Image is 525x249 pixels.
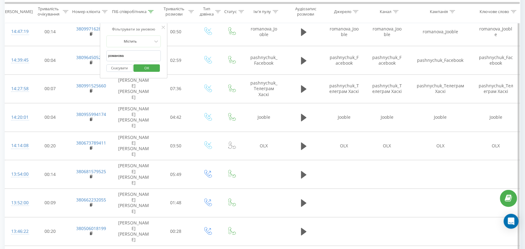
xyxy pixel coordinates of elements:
td: [PERSON_NAME] [PERSON_NAME] [111,132,156,160]
div: [PERSON_NAME] [1,9,33,14]
div: 14:27:58 [11,83,24,95]
div: Тривалість розмови [161,7,187,17]
td: OLX [366,132,409,160]
td: 00:20 [30,217,70,246]
a: 380964505233 [76,55,106,61]
div: Тип дзвінка [200,7,214,17]
div: Аудіозапис розмови [290,7,321,17]
td: romanova_Jooble [472,18,520,46]
span: OK [138,63,156,73]
td: [PERSON_NAME] [PERSON_NAME] [111,75,156,104]
td: 00:28 [156,217,196,246]
td: [PERSON_NAME] [PERSON_NAME] [111,160,156,189]
div: 13:46:22 [11,226,24,238]
td: romanova_Jooble [243,18,285,46]
td: OLX [323,132,366,160]
td: pashnychuk_Телеграм Хаскі [323,75,366,104]
td: 00:14 [30,160,70,189]
td: 00:04 [30,46,70,75]
a: 380506018199 [76,226,106,232]
a: 380673789411 [76,140,106,146]
td: [PERSON_NAME] [PERSON_NAME] [111,189,156,218]
td: Jooble [366,103,409,132]
td: 00:04 [30,103,70,132]
td: 01:48 [156,189,196,218]
td: pashnychuk_Телеграм Хаскі [366,75,409,104]
td: OLX [409,132,472,160]
td: pashnychuk_Телеграм Хаскі [243,75,285,104]
button: Скасувати [106,64,133,72]
div: Номер клієнта [72,9,100,14]
td: [PERSON_NAME] [PERSON_NAME] [111,103,156,132]
td: pashnychuk_Facebook [243,46,285,75]
td: 02:59 [156,46,196,75]
td: 07:36 [156,75,196,104]
td: OLX [243,132,285,160]
td: 00:50 [156,18,196,46]
td: pashnychuk_Facebook [409,46,472,75]
td: [PERSON_NAME] [PERSON_NAME] [111,217,156,246]
td: pashnychuk_Телеграм Хаскі [472,75,520,104]
td: 00:20 [30,132,70,160]
a: 380681579525 [76,169,106,175]
td: OLX [472,132,520,160]
a: 380991525660 [76,83,106,89]
div: Тривалість очікування [36,7,61,17]
div: Фільтрувати за умовою [106,26,161,33]
div: Джерело [334,9,351,14]
td: 00:14 [30,18,70,46]
td: Jooble [243,103,285,132]
td: romanova_Jooble [323,18,366,46]
td: 00:09 [30,189,70,218]
td: 05:49 [156,160,196,189]
div: 14:39:45 [11,54,24,67]
td: 00:07 [30,75,70,104]
div: 13:54:00 [11,168,24,181]
button: OK [134,64,160,72]
a: 380955994174 [76,112,106,118]
div: Статус [225,9,237,14]
div: 14:47:19 [11,26,24,38]
div: 14:20:01 [11,112,24,124]
div: 14:14:08 [11,140,24,152]
td: Jooble [472,103,520,132]
input: Введіть значення [106,51,161,62]
td: 04:42 [156,103,196,132]
td: pashnychuk_Facebook [472,46,520,75]
td: Jooble [409,103,472,132]
div: 13:52:00 [11,197,24,209]
td: pashnychuk_Facebook [366,46,409,75]
div: Канал [380,9,392,14]
td: pashnychuk_Facebook [323,46,366,75]
div: Ім'я пулу [254,9,271,14]
td: romanova_Jooble [409,18,472,46]
div: Кампанія [430,9,448,14]
div: Open Intercom Messenger [504,214,519,229]
td: romanova_Jooble [366,18,409,46]
td: pashnychuk_Телеграм Хаскі [409,75,472,104]
a: 380662232055 [76,197,106,203]
div: ПІБ співробітника [112,9,146,14]
a: 380997162846 [76,26,106,32]
td: 03:50 [156,132,196,160]
div: Ключове слово [480,9,509,14]
td: Jooble [323,103,366,132]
